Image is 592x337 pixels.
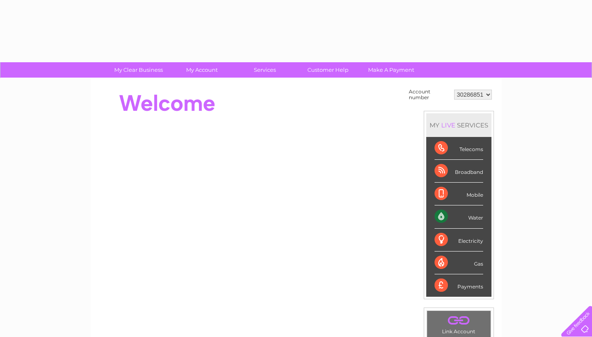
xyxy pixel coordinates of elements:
[427,310,491,337] td: Link Account
[104,62,173,78] a: My Clear Business
[435,252,483,274] div: Gas
[167,62,236,78] a: My Account
[435,183,483,205] div: Mobile
[435,274,483,297] div: Payments
[426,113,491,137] div: MY SERVICES
[231,62,299,78] a: Services
[357,62,425,78] a: Make A Payment
[435,229,483,252] div: Electricity
[435,205,483,228] div: Water
[294,62,362,78] a: Customer Help
[435,137,483,160] div: Telecoms
[429,313,489,327] a: .
[435,160,483,183] div: Broadband
[407,87,452,103] td: Account number
[440,121,457,129] div: LIVE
